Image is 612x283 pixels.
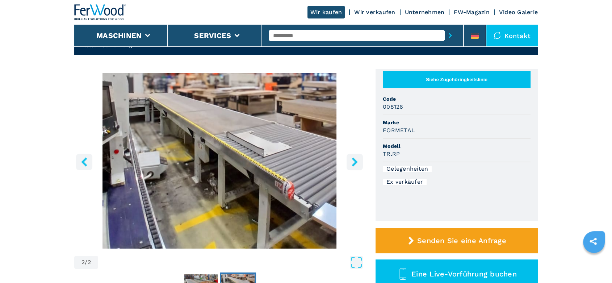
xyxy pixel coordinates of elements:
div: Ex verkäufer [383,179,427,185]
button: Services [194,31,231,40]
button: submit-button [445,27,456,44]
button: Siehe Zugehöringkeitslinie [383,71,531,88]
img: Plattenrückführung FORMETAL TR.RP [74,73,365,249]
h3: TR.RP [383,150,400,158]
button: Maschinen [96,31,142,40]
button: Senden Sie eine Anfrage [376,228,538,253]
div: Kontakt [486,25,538,46]
div: Gelegenheiten [383,166,432,172]
span: Modell [383,142,531,150]
a: Wir verkaufen [354,9,395,16]
a: sharethis [584,232,602,250]
a: FW-Magazin [454,9,490,16]
span: 2 [81,259,85,265]
a: Wir kaufen [307,6,345,18]
button: Open Fullscreen [100,256,363,269]
span: Marke [383,119,531,126]
iframe: Chat [581,250,607,278]
span: Senden Sie eine Anfrage [417,236,506,245]
button: left-button [76,154,92,170]
button: right-button [347,154,363,170]
h3: 008126 [383,103,403,111]
div: Go to Slide 2 [74,73,365,249]
a: Video Galerie [499,9,538,16]
span: Code [383,95,531,103]
img: Ferwood [74,4,126,20]
h3: FORMETAL [383,126,415,134]
span: 2 [88,259,91,265]
img: Kontakt [494,32,501,39]
a: Unternehmen [405,9,445,16]
span: / [85,259,87,265]
span: Eine Live-Vorführung buchen [411,270,517,278]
